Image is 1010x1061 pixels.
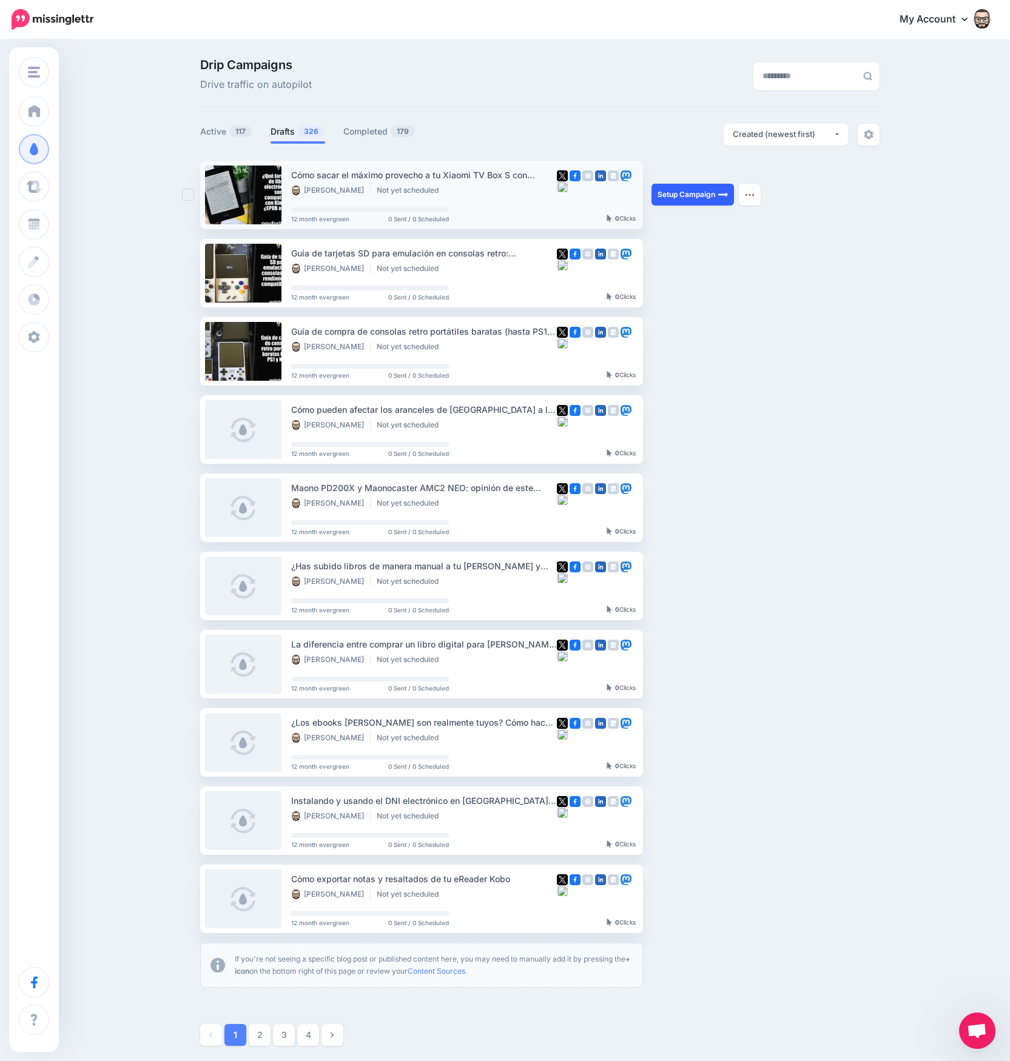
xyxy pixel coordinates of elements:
span: 0 Sent / 0 Scheduled [388,685,449,691]
img: instagram-grey-square.png [582,874,593,885]
div: Guía de tarjetas SD para emulación en consolas retro: rendimiento y compatibilidad [291,246,557,260]
div: Cómo pueden afectar los aranceles de [GEOGRAPHIC_DATA] a la compra de tecnología e informática [291,403,557,417]
span: 0 Sent / 0 Scheduled [388,372,449,378]
img: pointer-grey-darker.png [607,606,612,613]
span: 0 Sent / 0 Scheduled [388,450,449,457]
b: 0 [615,762,619,769]
img: pointer-grey-darker.png [607,293,612,300]
img: bluesky-grey-square.png [557,416,568,427]
span: 0 Sent / 0 Scheduled [388,294,449,300]
a: 3 [273,1024,295,1046]
img: pointer-grey-darker.png [607,527,612,535]
div: ¿Los ebooks [PERSON_NAME] son realmente tuyos? Cómo hacer un backup en el ordenador de tus libros [291,715,557,729]
img: facebook-square.png [570,718,581,729]
img: bluesky-grey-square.png [557,259,568,270]
div: Clicks [607,293,636,301]
li: [PERSON_NAME] [291,889,371,899]
img: mastodon-square.png [621,796,631,807]
img: google_business-grey-square.png [608,405,619,416]
img: instagram-grey-square.png [582,561,593,572]
img: instagram-grey-square.png [582,640,593,651]
b: 0 [615,606,619,613]
img: twitter-square.png [557,483,568,494]
div: Instalando y usando el DNI electrónico en [GEOGRAPHIC_DATA]: tutorial para macOS y Firefox [291,794,557,808]
img: bluesky-grey-square.png [557,494,568,505]
span: Drive traffic on autopilot [200,77,312,93]
img: google_business-grey-square.png [608,718,619,729]
img: pointer-grey-darker.png [607,215,612,222]
a: Drafts326 [271,124,325,139]
b: + icon [235,954,630,976]
span: 179 [391,126,415,137]
div: ¿Has subido libros de manera manual a tu [PERSON_NAME] y han desaparecido? Soluciones [291,559,557,573]
span: 117 [229,126,252,137]
img: facebook-square.png [570,170,581,181]
li: [PERSON_NAME] [291,498,371,508]
li: Not yet scheduled [377,342,445,352]
li: Not yet scheduled [377,577,445,586]
img: twitter-square.png [557,718,568,729]
img: bluesky-grey-square.png [557,807,568,818]
div: La diferencia entre comprar un libro digital para [PERSON_NAME] o Kobo: DRM, licencias, backups [291,637,557,651]
img: instagram-grey-square.png [582,249,593,259]
b: 0 [615,449,619,457]
li: Not yet scheduled [377,498,445,508]
a: Active117 [200,124,252,139]
div: Maono PD200X y Maonocaster AMC2 NEO: opinión de este combo para grabar podcast [291,481,557,495]
img: pointer-grey-darker.png [607,684,612,691]
li: Not yet scheduled [377,811,445,821]
li: Not yet scheduled [377,655,445,664]
img: dots.png [745,193,755,196]
b: 0 [615,919,619,926]
img: pointer-grey-darker.png [607,762,612,769]
b: 0 [615,527,619,535]
span: 0 Sent / 0 Scheduled [388,529,449,535]
img: instagram-grey-square.png [582,718,593,729]
li: [PERSON_NAME] [291,264,371,273]
b: 0 [615,293,619,300]
a: My Account [887,5,992,35]
img: instagram-grey-square.png [582,170,593,181]
img: linkedin-square.png [595,170,606,181]
span: 326 [298,126,325,137]
img: facebook-square.png [570,327,581,338]
div: Clicks [607,528,636,535]
span: 0 Sent / 0 Scheduled [388,607,449,613]
span: 12 month evergreen [291,842,349,848]
img: twitter-square.png [557,249,568,259]
img: twitter-square.png [557,561,568,572]
img: linkedin-square.png [595,327,606,338]
img: mastodon-square.png [621,327,631,338]
img: twitter-square.png [557,327,568,338]
a: Completed179 [343,124,416,139]
img: pointer-grey-darker.png [607,919,612,926]
img: twitter-square.png [557,405,568,416]
li: [PERSON_NAME] [291,420,371,430]
img: instagram-grey-square.png [582,405,593,416]
strong: 1 [234,1031,237,1039]
div: Chat abierto [959,1012,995,1049]
li: Not yet scheduled [377,733,445,743]
img: facebook-square.png [570,640,581,651]
div: Clicks [607,372,636,379]
div: Clicks [607,606,636,614]
img: google_business-grey-square.png [608,561,619,572]
img: menu.png [28,67,40,78]
img: instagram-grey-square.png [582,483,593,494]
div: Clicks [607,215,636,223]
img: google_business-grey-square.png [608,327,619,338]
div: Created (newest first) [733,129,833,140]
li: [PERSON_NAME] [291,655,371,664]
b: 0 [615,371,619,378]
img: settings-grey.png [864,130,874,139]
img: mastodon-square.png [621,249,631,259]
img: google_business-grey-square.png [608,483,619,494]
img: google_business-grey-square.png [608,640,619,651]
span: 0 Sent / 0 Scheduled [388,842,449,848]
span: 12 month evergreen [291,685,349,691]
li: Not yet scheduled [377,420,445,430]
span: 12 month evergreen [291,529,349,535]
div: Clicks [607,684,636,692]
img: bluesky-grey-square.png [557,729,568,740]
img: facebook-square.png [570,483,581,494]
